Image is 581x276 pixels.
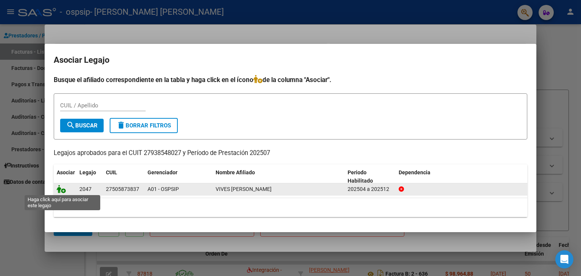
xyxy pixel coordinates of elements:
[66,122,98,129] span: Buscar
[117,121,126,130] mat-icon: delete
[106,169,117,175] span: CUIL
[57,169,75,175] span: Asociar
[555,250,573,268] div: Open Intercom Messenger
[216,186,272,192] span: VIVES ALMA GIULIANA
[79,169,96,175] span: Legajo
[76,164,103,189] datatable-header-cell: Legajo
[399,169,430,175] span: Dependencia
[213,164,345,189] datatable-header-cell: Nombre Afiliado
[54,53,527,67] h2: Asociar Legajo
[348,169,373,184] span: Periodo Habilitado
[396,164,528,189] datatable-header-cell: Dependencia
[54,149,527,158] p: Legajos aprobados para el CUIT 27938548027 y Período de Prestación 202507
[54,75,527,85] h4: Busque el afiliado correspondiente en la tabla y haga click en el ícono de la columna "Asociar".
[110,118,178,133] button: Borrar Filtros
[216,169,255,175] span: Nombre Afiliado
[79,186,92,192] span: 2047
[106,185,139,194] div: 27505873837
[144,164,213,189] datatable-header-cell: Gerenciador
[348,185,393,194] div: 202504 a 202512
[117,122,171,129] span: Borrar Filtros
[54,198,527,217] div: 1 registros
[60,119,104,132] button: Buscar
[103,164,144,189] datatable-header-cell: CUIL
[66,121,75,130] mat-icon: search
[54,164,76,189] datatable-header-cell: Asociar
[148,169,177,175] span: Gerenciador
[148,186,179,192] span: A01 - OSPSIP
[345,164,396,189] datatable-header-cell: Periodo Habilitado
